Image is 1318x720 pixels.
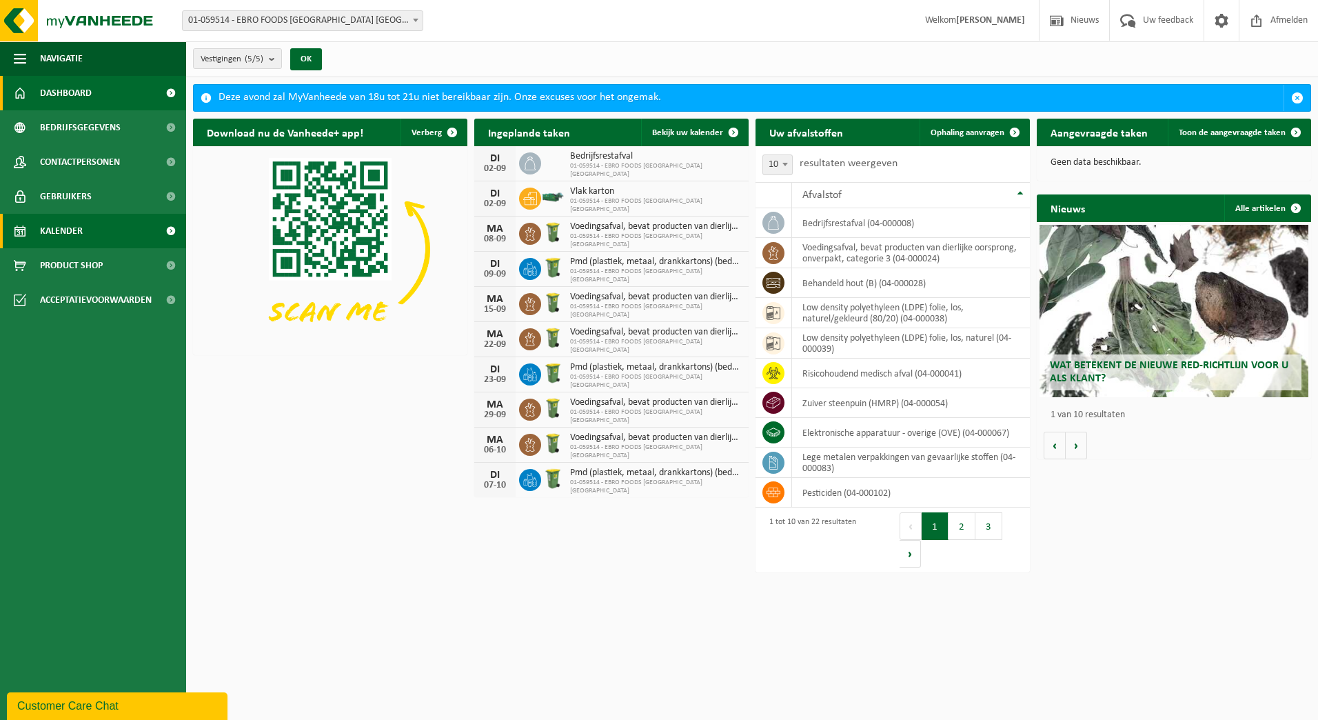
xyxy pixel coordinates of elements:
[900,512,922,540] button: Previous
[762,511,856,569] div: 1 tot 10 van 22 resultaten
[570,186,742,197] span: Vlak karton
[920,119,1028,146] a: Ophaling aanvragen
[1168,119,1310,146] a: Toon de aangevraagde taken
[481,446,509,455] div: 06-10
[182,10,423,31] span: 01-059514 - EBRO FOODS BELGIUM NV - MERKSEM
[1179,128,1286,137] span: Toon de aangevraagde taken
[541,326,565,350] img: WB-0140-HPE-GN-50
[931,128,1004,137] span: Ophaling aanvragen
[541,256,565,279] img: WB-0240-HPE-GN-50
[481,340,509,350] div: 22-09
[1051,158,1297,168] p: Geen data beschikbaar.
[1044,432,1066,459] button: Vorige
[949,512,975,540] button: 2
[792,208,1030,238] td: bedrijfsrestafval (04-000008)
[7,690,230,720] iframe: chat widget
[570,197,742,214] span: 01-059514 - EBRO FOODS [GEOGRAPHIC_DATA] [GEOGRAPHIC_DATA]
[1051,410,1304,420] p: 1 van 10 resultaten
[641,119,747,146] a: Bekijk uw kalender
[900,540,921,568] button: Next
[1050,360,1288,384] span: Wat betekent de nieuwe RED-richtlijn voor u als klant?
[1037,119,1162,146] h2: Aangevraagde taken
[792,328,1030,359] td: low density polyethyleen (LDPE) folie, los, naturel (04-000039)
[570,468,742,479] span: Pmd (plastiek, metaal, drankkartons) (bedrijven)
[541,191,565,203] img: HK-XZ-20-GN-03
[541,467,565,490] img: WB-0240-HPE-GN-50
[570,268,742,284] span: 01-059514 - EBRO FOODS [GEOGRAPHIC_DATA] [GEOGRAPHIC_DATA]
[922,512,949,540] button: 1
[570,432,742,443] span: Voedingsafval, bevat producten van dierlijke oorsprong, onverpakt, categorie 3
[570,408,742,425] span: 01-059514 - EBRO FOODS [GEOGRAPHIC_DATA] [GEOGRAPHIC_DATA]
[290,48,322,70] button: OK
[481,259,509,270] div: DI
[481,399,509,410] div: MA
[481,364,509,375] div: DI
[481,294,509,305] div: MA
[40,283,152,317] span: Acceptatievoorwaarden
[956,15,1025,26] strong: [PERSON_NAME]
[40,179,92,214] span: Gebruikers
[193,48,282,69] button: Vestigingen(5/5)
[481,305,509,314] div: 15-09
[481,434,509,446] div: MA
[800,158,898,169] label: resultaten weergeven
[792,359,1030,388] td: risicohoudend medisch afval (04-000041)
[541,397,565,420] img: WB-0140-HPE-GN-50
[1040,225,1308,397] a: Wat betekent de nieuwe RED-richtlijn voor u als klant?
[201,49,263,70] span: Vestigingen
[570,151,742,162] span: Bedrijfsrestafval
[40,214,83,248] span: Kalender
[570,397,742,408] span: Voedingsafval, bevat producten van dierlijke oorsprong, onverpakt, categorie 3
[40,41,83,76] span: Navigatie
[481,410,509,420] div: 29-09
[570,303,742,319] span: 01-059514 - EBRO FOODS [GEOGRAPHIC_DATA] [GEOGRAPHIC_DATA]
[40,248,103,283] span: Product Shop
[481,223,509,234] div: MA
[570,373,742,390] span: 01-059514 - EBRO FOODS [GEOGRAPHIC_DATA] [GEOGRAPHIC_DATA]
[570,232,742,249] span: 01-059514 - EBRO FOODS [GEOGRAPHIC_DATA] [GEOGRAPHIC_DATA]
[570,327,742,338] span: Voedingsafval, bevat producten van dierlijke oorsprong, onverpakt, categorie 3
[792,388,1030,418] td: zuiver steenpuin (HMRP) (04-000054)
[756,119,857,146] h2: Uw afvalstoffen
[541,291,565,314] img: WB-0140-HPE-GN-50
[481,153,509,164] div: DI
[792,418,1030,448] td: elektronische apparatuur - overige (OVE) (04-000067)
[541,361,565,385] img: WB-0240-HPE-GN-50
[245,54,263,63] count: (5/5)
[481,234,509,244] div: 08-09
[1224,194,1310,222] a: Alle artikelen
[481,329,509,340] div: MA
[481,164,509,174] div: 02-09
[792,478,1030,508] td: pesticiden (04-000102)
[570,292,742,303] span: Voedingsafval, bevat producten van dierlijke oorsprong, onverpakt, categorie 3
[183,11,423,30] span: 01-059514 - EBRO FOODS BELGIUM NV - MERKSEM
[40,76,92,110] span: Dashboard
[570,479,742,495] span: 01-059514 - EBRO FOODS [GEOGRAPHIC_DATA] [GEOGRAPHIC_DATA]
[474,119,584,146] h2: Ingeplande taken
[792,268,1030,298] td: behandeld hout (B) (04-000028)
[481,375,509,385] div: 23-09
[763,155,792,174] span: 10
[570,162,742,179] span: 01-059514 - EBRO FOODS [GEOGRAPHIC_DATA] [GEOGRAPHIC_DATA]
[792,298,1030,328] td: low density polyethyleen (LDPE) folie, los, naturel/gekleurd (80/20) (04-000038)
[1037,194,1099,221] h2: Nieuws
[541,221,565,244] img: WB-0140-HPE-GN-50
[40,145,120,179] span: Contactpersonen
[792,448,1030,478] td: lege metalen verpakkingen van gevaarlijke stoffen (04-000083)
[541,432,565,455] img: WB-0140-HPE-GN-50
[652,128,723,137] span: Bekijk uw kalender
[401,119,466,146] button: Verberg
[481,270,509,279] div: 09-09
[570,443,742,460] span: 01-059514 - EBRO FOODS [GEOGRAPHIC_DATA] [GEOGRAPHIC_DATA]
[40,110,121,145] span: Bedrijfsgegevens
[412,128,442,137] span: Verberg
[570,221,742,232] span: Voedingsafval, bevat producten van dierlijke oorsprong, onverpakt, categorie 3
[481,481,509,490] div: 07-10
[219,85,1284,111] div: Deze avond zal MyVanheede van 18u tot 21u niet bereikbaar zijn. Onze excuses voor het ongemak.
[1066,432,1087,459] button: Volgende
[792,238,1030,268] td: voedingsafval, bevat producten van dierlijke oorsprong, onverpakt, categorie 3 (04-000024)
[762,154,793,175] span: 10
[193,119,377,146] h2: Download nu de Vanheede+ app!
[481,470,509,481] div: DI
[975,512,1002,540] button: 3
